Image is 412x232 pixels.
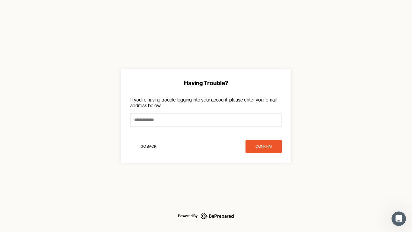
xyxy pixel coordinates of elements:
button: Go Back [130,140,166,153]
p: If you're having trouble logging into your account, please enter your email address below. [130,97,282,108]
iframe: Intercom live chat [391,211,406,226]
div: Powered By [178,212,198,220]
button: confirm [246,140,282,153]
div: Having Trouble? [130,79,282,87]
div: confirm [255,143,272,150]
div: Go Back [141,143,157,150]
